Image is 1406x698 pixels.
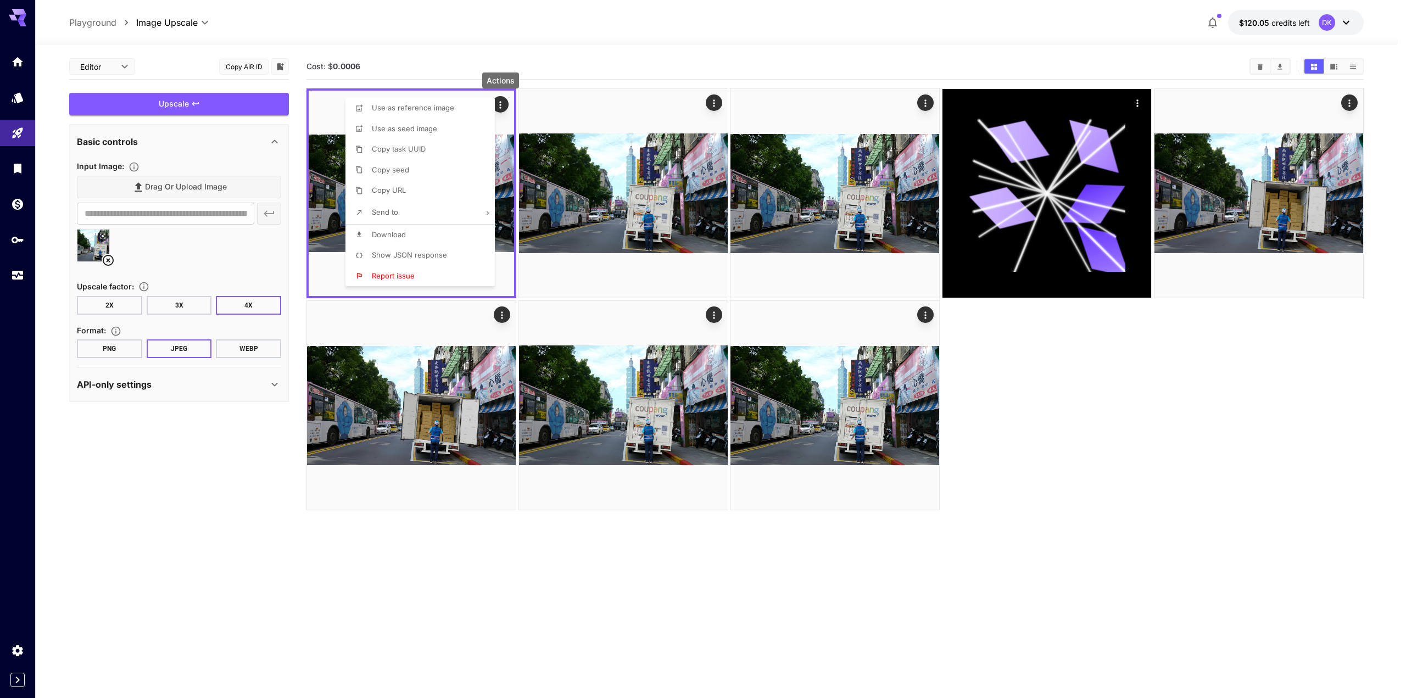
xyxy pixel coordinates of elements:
[372,208,398,216] span: Send to
[372,103,454,112] span: Use as reference image
[372,186,406,194] span: Copy URL
[372,124,437,133] span: Use as seed image
[372,144,426,153] span: Copy task UUID
[372,230,406,239] span: Download
[372,250,447,259] span: Show JSON response
[482,72,519,88] div: Actions
[372,165,409,174] span: Copy seed
[372,271,415,280] span: Report issue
